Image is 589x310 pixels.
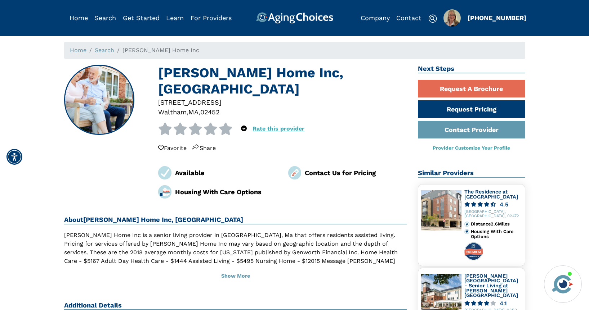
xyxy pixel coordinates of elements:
img: Parmenter Home Inc, Waltham MA [64,65,134,135]
h2: Similar Providers [418,169,525,178]
a: [PHONE_NUMBER] [468,14,526,22]
a: Provider Customize Your Profile [433,145,510,151]
h2: Next Steps [418,65,525,73]
a: Company [361,14,390,22]
div: [STREET_ADDRESS] [158,97,407,107]
img: primary.svg [464,229,469,234]
div: 02452 [200,107,220,117]
p: [PERSON_NAME] Home Inc is a senior living provider in [GEOGRAPHIC_DATA], Ma that offers residents... [64,231,407,274]
a: Request A Brochure [418,80,525,97]
a: 4.5 [464,202,522,207]
div: 4.1 [500,301,507,306]
span: MA [188,108,198,116]
a: Search [94,14,116,22]
div: Available [175,168,277,178]
div: [GEOGRAPHIC_DATA], [GEOGRAPHIC_DATA], 02472 [464,210,522,219]
a: The Residence at [GEOGRAPHIC_DATA] [464,189,518,200]
a: Rate this provider [253,125,304,132]
div: Popover trigger [443,9,461,27]
a: For Providers [191,14,232,22]
h2: Additional Details [64,301,407,310]
div: Share [192,144,216,152]
img: AgingChoices [256,12,333,24]
a: [PERSON_NAME][GEOGRAPHIC_DATA] - Senior Living at [PERSON_NAME][GEOGRAPHIC_DATA] [464,273,518,298]
img: premium-profile-badge.svg [464,242,483,260]
a: 4.1 [464,301,522,306]
h2: About [PERSON_NAME] Home Inc, [GEOGRAPHIC_DATA] [64,216,407,224]
img: search-icon.svg [428,14,437,23]
span: , [187,108,188,116]
div: Favorite [158,144,187,152]
div: Housing With Care Options [175,187,277,197]
a: Contact [396,14,421,22]
button: Show More [64,268,407,284]
span: , [198,108,200,116]
a: Home [70,47,86,54]
span: Waltham [158,108,187,116]
div: Popover trigger [241,123,247,135]
a: Learn [166,14,184,22]
a: Get Started [123,14,160,22]
div: Contact Us for Pricing [305,168,407,178]
h1: [PERSON_NAME] Home Inc, [GEOGRAPHIC_DATA] [158,65,407,97]
a: Request Pricing [418,100,525,118]
a: Search [95,47,114,54]
img: avatar [550,272,575,296]
div: Housing With Care Options [471,229,522,240]
div: Accessibility Menu [6,149,22,165]
img: distance.svg [464,222,469,227]
div: Distance 2.6 Miles [471,222,522,227]
nav: breadcrumb [64,42,525,59]
div: Popover trigger [94,12,116,24]
span: [PERSON_NAME] Home Inc [122,47,199,54]
a: Home [70,14,88,22]
a: Contact Provider [418,121,525,138]
img: 0d6ac745-f77c-4484-9392-b54ca61ede62.jpg [443,9,461,27]
div: 4.5 [500,202,508,207]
